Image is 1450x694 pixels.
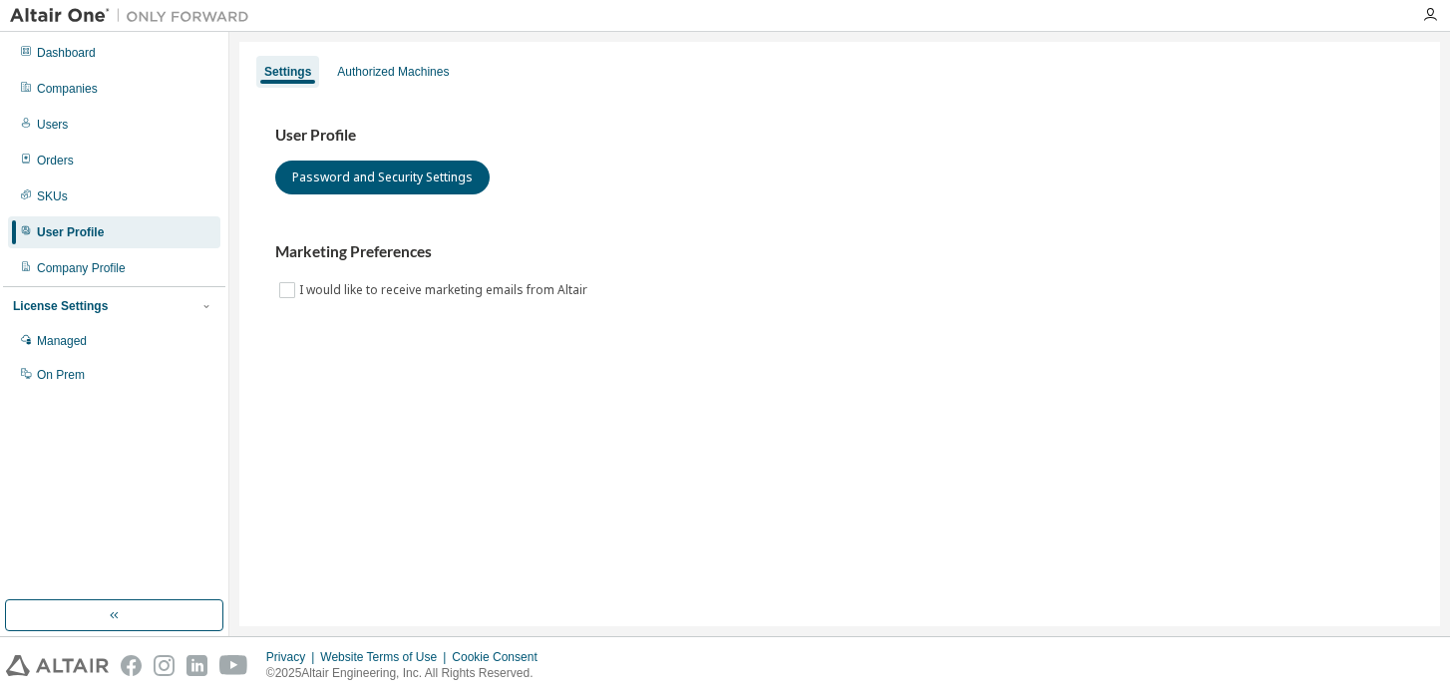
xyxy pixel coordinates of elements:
[37,188,68,204] div: SKUs
[37,260,126,276] div: Company Profile
[275,242,1404,262] h3: Marketing Preferences
[10,6,259,26] img: Altair One
[219,655,248,676] img: youtube.svg
[37,333,87,349] div: Managed
[6,655,109,676] img: altair_logo.svg
[266,649,320,665] div: Privacy
[37,224,104,240] div: User Profile
[320,649,452,665] div: Website Terms of Use
[37,367,85,383] div: On Prem
[264,64,311,80] div: Settings
[299,278,591,302] label: I would like to receive marketing emails from Altair
[266,665,549,682] p: © 2025 Altair Engineering, Inc. All Rights Reserved.
[154,655,175,676] img: instagram.svg
[275,161,490,194] button: Password and Security Settings
[37,153,74,169] div: Orders
[13,298,108,314] div: License Settings
[37,45,96,61] div: Dashboard
[37,117,68,133] div: Users
[275,126,1404,146] h3: User Profile
[186,655,207,676] img: linkedin.svg
[337,64,449,80] div: Authorized Machines
[121,655,142,676] img: facebook.svg
[452,649,548,665] div: Cookie Consent
[37,81,98,97] div: Companies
